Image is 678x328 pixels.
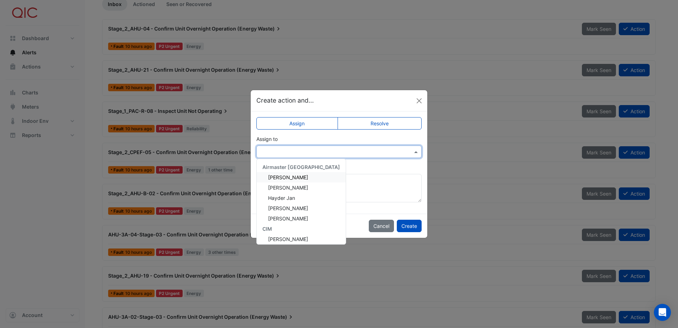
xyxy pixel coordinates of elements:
span: [PERSON_NAME] [268,236,308,242]
span: [PERSON_NAME] [268,174,308,180]
span: [PERSON_NAME] [268,215,308,222]
label: Assign [256,117,338,130]
ng-dropdown-panel: Options list [256,159,346,245]
span: [PERSON_NAME] [268,205,308,211]
div: Open Intercom Messenger [654,304,671,321]
h5: Create action and... [256,96,314,105]
button: Cancel [369,220,394,232]
label: Resolve [338,117,422,130]
label: Assign to [256,135,278,143]
span: CIM [262,226,272,232]
span: Airmaster [GEOGRAPHIC_DATA] [262,164,340,170]
button: Create [397,220,422,232]
span: Hayder Jan [268,195,295,201]
span: [PERSON_NAME] [268,185,308,191]
button: Close [414,95,424,106]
